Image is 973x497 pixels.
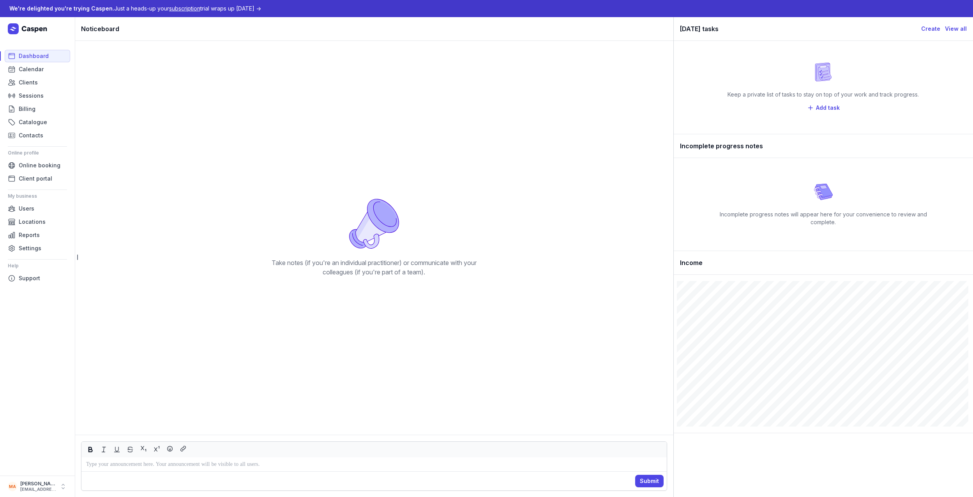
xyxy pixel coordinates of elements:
[19,78,38,87] span: Clients
[75,17,673,41] div: Noticeboard
[635,475,664,487] button: Submit
[8,190,67,202] div: My business
[19,217,46,227] span: Locations
[20,481,56,487] div: [PERSON_NAME]
[921,24,940,33] a: Create
[680,23,921,34] div: [DATE] tasks
[19,244,41,253] span: Settings
[169,5,200,12] span: subscription
[19,65,44,74] span: Calendar
[640,476,659,486] span: Submit
[9,4,261,13] div: Just a heads-up your trial wraps up [DATE] →
[9,5,114,12] span: We're delighted you're trying Caspen.
[19,204,34,213] span: Users
[19,230,40,240] span: Reports
[945,24,967,33] a: View all
[19,274,40,283] span: Support
[19,51,49,61] span: Dashboard
[816,103,840,112] span: Add task
[20,487,56,492] div: [EMAIL_ADDRESS][DOMAIN_NAME]
[674,134,973,158] div: Incomplete progress notes
[19,161,60,170] span: Online booking
[711,211,936,226] div: Incomplete progress notes will appear here for your convenience to review and complete.
[19,91,44,100] span: Sessions
[8,260,67,272] div: Help
[19,174,52,183] span: Client portal
[19,131,43,140] span: Contacts
[728,91,919,98] div: Keep a private list of tasks to stay on top of your work and track progress.
[9,482,16,491] span: MA
[19,118,47,127] span: Catalogue
[8,147,67,159] div: Online profile
[674,251,973,275] div: Income
[262,258,486,277] div: Take notes (if you're an individual practitioner) or communicate with your colleagues (if you're ...
[19,104,35,114] span: Billing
